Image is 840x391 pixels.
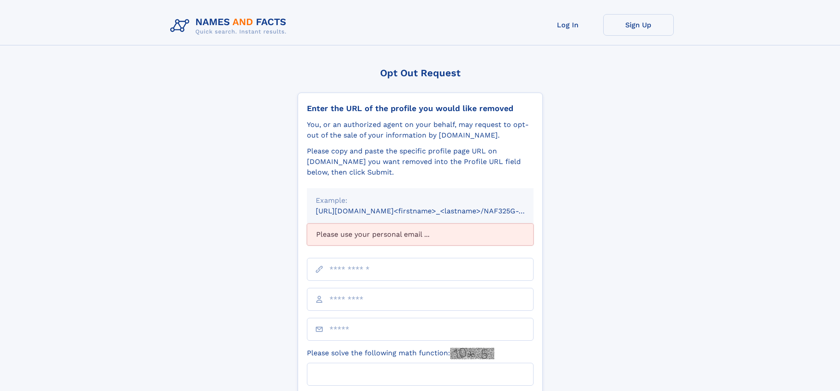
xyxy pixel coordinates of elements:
div: Please copy and paste the specific profile page URL on [DOMAIN_NAME] you want removed into the Pr... [307,146,534,178]
a: Log In [533,14,603,36]
img: Logo Names and Facts [167,14,294,38]
div: You, or an authorized agent on your behalf, may request to opt-out of the sale of your informatio... [307,119,534,141]
div: Opt Out Request [298,67,543,78]
div: Enter the URL of the profile you would like removed [307,104,534,113]
div: Please use your personal email ... [307,223,534,246]
a: Sign Up [603,14,674,36]
small: [URL][DOMAIN_NAME]<firstname>_<lastname>/NAF325G-xxxxxxxx [316,207,550,215]
div: Example: [316,195,525,206]
label: Please solve the following math function: [307,348,494,359]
